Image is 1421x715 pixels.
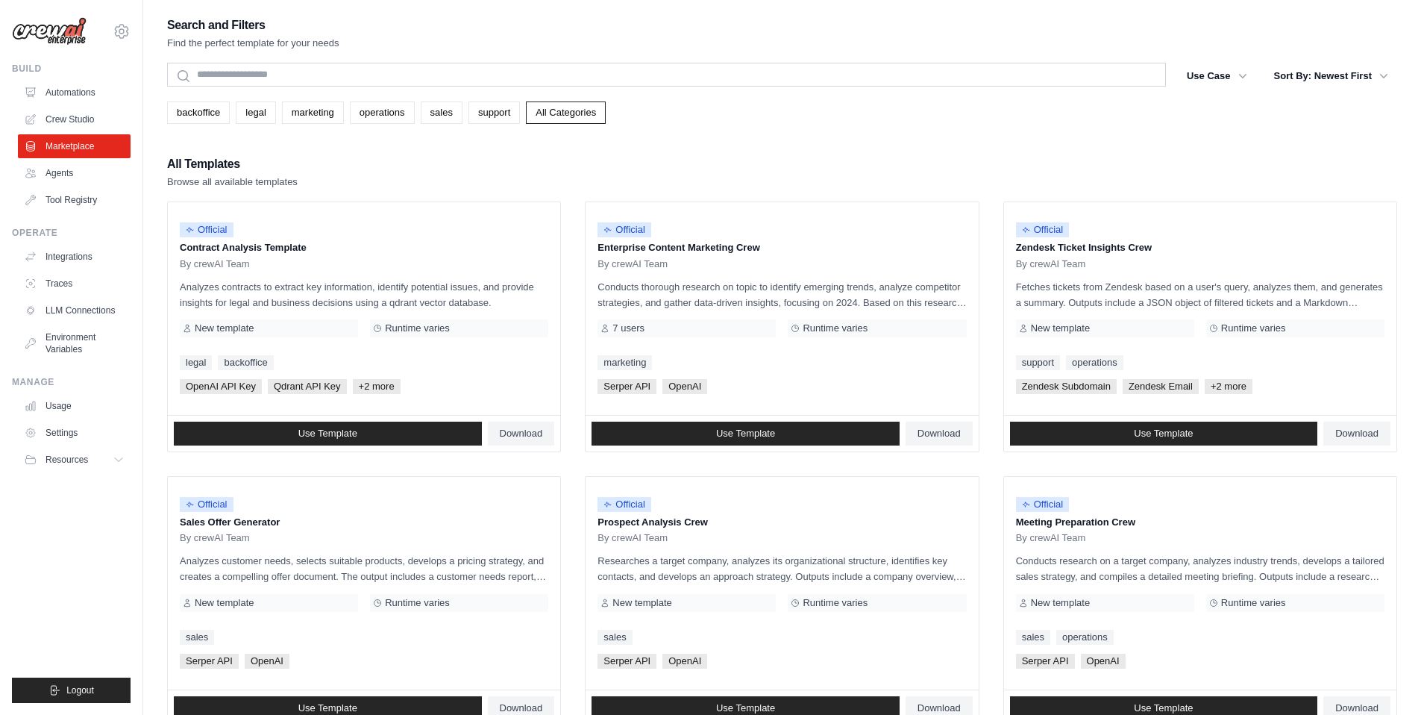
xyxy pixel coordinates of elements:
a: backoffice [218,355,273,370]
a: sales [421,102,462,124]
span: Official [597,222,651,237]
span: Use Template [1134,702,1193,714]
span: Runtime varies [385,322,450,334]
a: sales [180,630,214,645]
span: Official [180,222,233,237]
p: Meeting Preparation Crew [1016,515,1384,530]
p: Conducts thorough research on topic to identify emerging trends, analyze competitor strategies, a... [597,279,966,310]
a: Download [488,422,555,446]
span: By crewAI Team [180,532,250,544]
span: Download [500,702,543,714]
span: Runtime varies [803,597,868,609]
a: backoffice [167,102,230,124]
a: All Categories [526,102,606,124]
span: Resources [46,454,88,466]
a: Crew Studio [18,107,131,131]
h2: All Templates [167,154,298,175]
span: By crewAI Team [1016,258,1086,270]
span: Official [180,497,233,512]
a: Download [1323,422,1390,446]
span: Qdrant API Key [268,379,347,394]
p: Contract Analysis Template [180,240,548,255]
a: support [1016,355,1060,370]
span: Serper API [180,654,239,669]
span: New template [195,597,254,609]
button: Sort By: Newest First [1265,63,1397,90]
a: Environment Variables [18,325,131,361]
span: Use Template [1134,428,1193,440]
span: +2 more [1205,379,1252,394]
a: Automations [18,81,131,104]
span: OpenAI [662,379,707,394]
p: Fetches tickets from Zendesk based on a user's query, analyzes them, and generates a summary. Out... [1016,279,1384,310]
a: Use Template [174,422,482,446]
button: Resources [18,448,131,472]
span: By crewAI Team [180,258,250,270]
span: Use Template [716,702,775,714]
span: 7 users [612,322,644,334]
h2: Search and Filters [167,15,339,36]
span: Download [917,428,961,440]
a: legal [236,102,275,124]
span: By crewAI Team [597,258,668,270]
a: Traces [18,272,131,296]
p: Sales Offer Generator [180,515,548,530]
span: Use Template [298,428,357,440]
span: OpenAI [662,654,707,669]
span: Download [917,702,961,714]
span: Runtime varies [1221,597,1286,609]
span: +2 more [353,379,401,394]
a: operations [1066,355,1123,370]
img: Logo [12,17,87,46]
span: By crewAI Team [597,532,668,544]
a: Settings [18,421,131,445]
span: By crewAI Team [1016,532,1086,544]
span: Runtime varies [1221,322,1286,334]
p: Analyzes contracts to extract key information, identify potential issues, and provide insights fo... [180,279,548,310]
p: Analyzes customer needs, selects suitable products, develops a pricing strategy, and creates a co... [180,553,548,584]
a: support [468,102,520,124]
a: Usage [18,394,131,418]
span: Serper API [597,379,656,394]
span: Serper API [597,654,656,669]
div: Manage [12,376,131,388]
a: operations [1056,630,1114,645]
span: New template [612,597,671,609]
a: Integrations [18,245,131,269]
span: OpenAI [1081,654,1126,669]
p: Conducts research on a target company, analyzes industry trends, develops a tailored sales strate... [1016,553,1384,584]
span: OpenAI [245,654,289,669]
span: Use Template [298,702,357,714]
span: New template [1031,597,1090,609]
p: Researches a target company, analyzes its organizational structure, identifies key contacts, and ... [597,553,966,584]
span: Zendesk Subdomain [1016,379,1117,394]
span: Use Template [716,428,775,440]
a: Use Template [1010,422,1318,446]
p: Zendesk Ticket Insights Crew [1016,240,1384,255]
a: operations [350,102,415,124]
a: LLM Connections [18,299,131,322]
a: marketing [597,355,652,370]
span: Logout [66,684,94,696]
button: Logout [12,678,131,703]
p: Find the perfect template for your needs [167,36,339,51]
span: New template [195,322,254,334]
p: Enterprise Content Marketing Crew [597,240,966,255]
a: legal [180,355,212,370]
div: Build [12,63,131,75]
span: Runtime varies [385,597,450,609]
div: Operate [12,227,131,239]
button: Use Case [1178,63,1256,90]
a: marketing [282,102,344,124]
span: Official [1016,497,1070,512]
a: Use Template [592,422,900,446]
a: Tool Registry [18,188,131,212]
span: OpenAI API Key [180,379,262,394]
span: Official [597,497,651,512]
span: Official [1016,222,1070,237]
p: Browse all available templates [167,175,298,190]
a: sales [1016,630,1050,645]
span: Download [1335,428,1378,440]
a: Agents [18,161,131,185]
a: sales [597,630,632,645]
